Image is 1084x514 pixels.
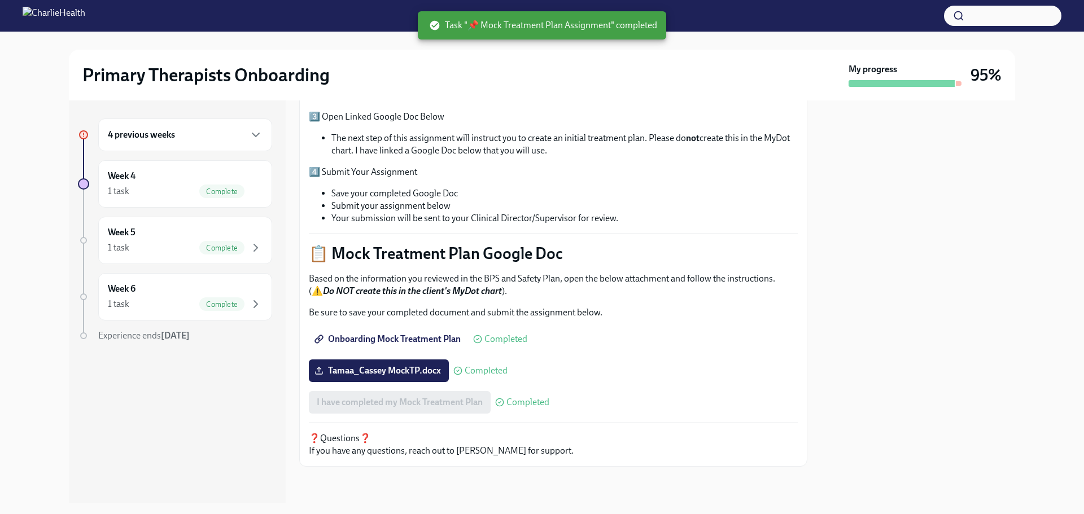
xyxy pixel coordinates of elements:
h6: Week 4 [108,170,135,182]
span: Experience ends [98,330,190,341]
span: Completed [484,335,527,344]
p: Be sure to save your completed document and submit the assignment below. [309,306,798,319]
div: 1 task [108,185,129,197]
h6: 4 previous weeks [108,129,175,141]
img: CharlieHealth [23,7,85,25]
h2: Primary Therapists Onboarding [82,64,330,86]
span: Completed [506,398,549,407]
div: 1 task [108,241,129,254]
h6: Week 5 [108,226,135,239]
strong: [DATE] [161,330,190,341]
span: Task "📌 Mock Treatment Plan Assignment" completed [429,19,657,32]
li: Submit your assignment below [331,200,798,212]
h6: Week 6 [108,283,135,295]
span: Complete [199,187,244,196]
strong: not [686,133,700,143]
label: Tamaa_Cassey MockTP.docx [309,359,449,382]
div: 4 previous weeks [98,118,272,151]
strong: My progress [849,63,897,76]
a: Week 61 taskComplete [78,273,272,320]
p: 4️⃣ Submit Your Assignment [309,166,798,178]
a: Week 51 taskComplete [78,217,272,264]
a: Week 41 taskComplete [78,160,272,208]
p: Based on the information you reviewed in the BPS and Safety Plan, open the below attachment and f... [309,273,798,297]
p: 3️⃣ Open Linked Google Doc Below [309,111,798,123]
p: ❓Questions❓ If you have any questions, reach out to [PERSON_NAME] for support. [309,432,798,457]
span: Tamaa_Cassey MockTP.docx [317,365,441,376]
li: Your submission will be sent to your Clinical Director/Supervisor for review. [331,212,798,225]
div: 1 task [108,298,129,310]
span: Complete [199,300,244,309]
span: Complete [199,244,244,252]
span: Completed [465,366,508,375]
span: Onboarding Mock Treatment Plan [317,333,461,345]
h3: 95% [971,65,1002,85]
li: Save your completed Google Doc [331,187,798,200]
li: The next step of this assignment will instruct you to create an initial treatment plan. Please do... [331,132,798,157]
p: 📋 Mock Treatment Plan Google Doc [309,243,798,263]
a: Onboarding Mock Treatment Plan [309,328,469,350]
strong: Do NOT create this in the client's MyDot chart [323,285,502,296]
